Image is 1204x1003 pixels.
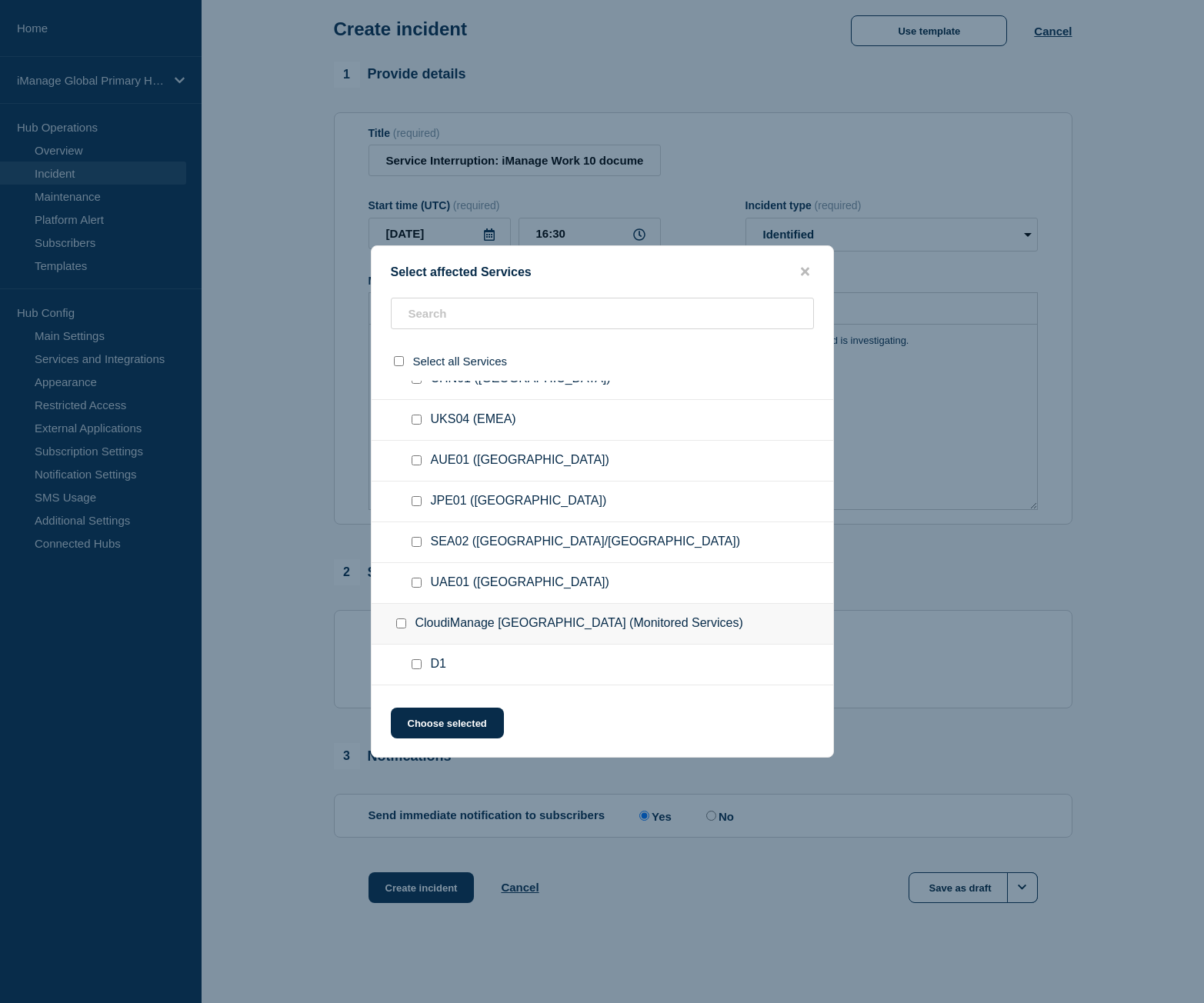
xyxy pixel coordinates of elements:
input: Search [391,298,814,329]
button: close button [796,265,814,279]
span: UKS04 (EMEA) [431,412,516,428]
div: CloudiManage [GEOGRAPHIC_DATA] (Monitored Services) [372,604,833,645]
input: select all checkbox [394,356,404,366]
span: AUE01 ([GEOGRAPHIC_DATA]) [431,453,609,468]
span: JPE01 ([GEOGRAPHIC_DATA]) [431,494,607,509]
input: CloudiManage United States (Monitored Services) checkbox [396,618,406,628]
span: Select all Services [413,355,508,368]
input: UKS04 (EMEA) checkbox [412,415,422,425]
span: SEA02 ([GEOGRAPHIC_DATA]/[GEOGRAPHIC_DATA]) [431,535,740,550]
div: Select affected Services [372,265,833,279]
span: D1 [431,657,446,672]
input: D1 checkbox [412,659,422,669]
button: Choose selected [391,708,504,738]
input: UAE01 (United Arab Emirates) checkbox [412,578,422,588]
input: SEA02 (Singapore/Asia) checkbox [412,537,422,547]
span: UAE01 ([GEOGRAPHIC_DATA]) [431,575,609,591]
input: JPE01 (Japan) checkbox [412,496,422,506]
input: AUE01 (Oceania) checkbox [412,455,422,465]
